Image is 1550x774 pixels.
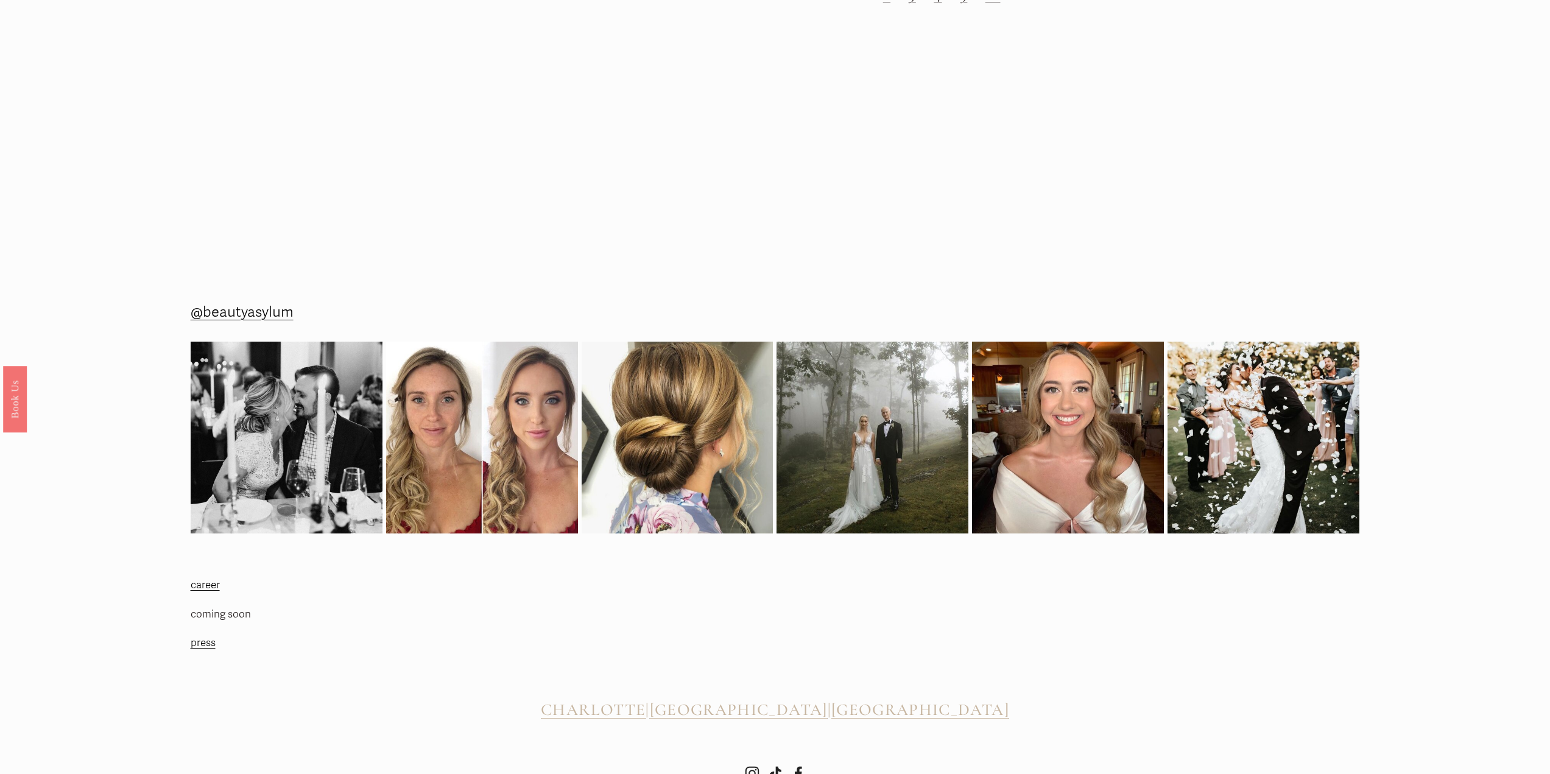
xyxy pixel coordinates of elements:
a: press [191,634,216,653]
a: CHARLOTTE [541,700,646,720]
p: coming soon [191,605,478,624]
img: Picture perfect 💫 @beautyasylum_charlotte @apryl_naylor_makeup #beautyasylum_apryl @uptownfunkyou... [777,342,968,533]
img: So much pretty from this weekend! Here&rsquo;s one from @beautyasylum_charlotte #beautyasylum @up... [582,323,773,552]
a: [GEOGRAPHIC_DATA] [831,700,1009,720]
span: | [646,700,649,720]
span: | [828,700,831,720]
a: @beautyasylum [191,300,294,326]
img: 2020 didn&rsquo;t stop this wedding celebration! 🎊😍🎉 @beautyasylum_atlanta #beautyasylum @bridal_... [1168,318,1359,558]
a: [GEOGRAPHIC_DATA] [650,700,828,720]
img: Going into the wedding weekend with some bridal inspo for ya! 💫 @beautyasylum_charlotte #beautyas... [972,342,1164,533]
a: Book Us [3,365,27,432]
img: Rehearsal dinner vibes from Raleigh, NC. We added a subtle braid at the top before we created her... [191,342,382,533]
img: It&rsquo;s been a while since we&rsquo;ve shared a before and after! Subtle makeup &amp; romantic... [386,342,578,533]
a: career [191,576,220,595]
